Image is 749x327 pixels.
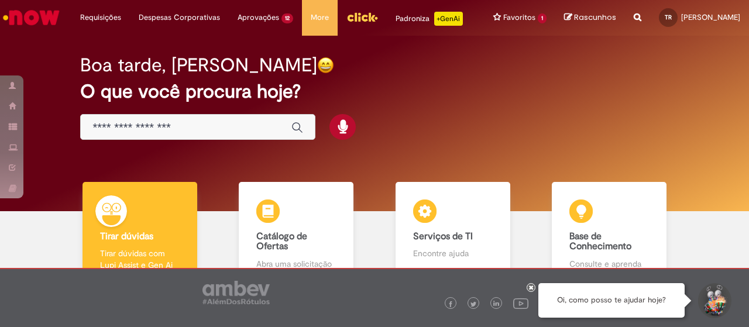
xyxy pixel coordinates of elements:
b: Base de Conhecimento [569,230,631,253]
span: 12 [281,13,293,23]
img: ServiceNow [1,6,61,29]
span: Requisições [80,12,121,23]
span: 1 [538,13,547,23]
img: logo_footer_ambev_rotulo_gray.png [202,281,270,304]
span: Aprovações [238,12,279,23]
span: Rascunhos [574,12,616,23]
a: Serviços de TI Encontre ajuda [374,182,531,283]
p: Consulte e aprenda [569,258,649,270]
p: Abra uma solicitação [256,258,336,270]
div: Padroniza [396,12,463,26]
a: Rascunhos [564,12,616,23]
h2: O que você procura hoje? [80,81,668,102]
a: Catálogo de Ofertas Abra uma solicitação [218,182,375,283]
b: Tirar dúvidas [100,230,153,242]
p: Encontre ajuda [413,247,493,259]
a: Tirar dúvidas Tirar dúvidas com Lupi Assist e Gen Ai [61,182,218,283]
b: Serviços de TI [413,230,473,242]
span: Favoritos [503,12,535,23]
img: logo_footer_youtube.png [513,295,528,311]
span: More [311,12,329,23]
img: logo_footer_twitter.png [470,301,476,307]
p: +GenAi [434,12,463,26]
img: happy-face.png [317,57,334,74]
div: Oi, como posso te ajudar hoje? [538,283,685,318]
span: [PERSON_NAME] [681,12,740,22]
button: Iniciar Conversa de Suporte [696,283,731,318]
img: click_logo_yellow_360x200.png [346,8,378,26]
img: logo_footer_facebook.png [448,301,453,307]
p: Tirar dúvidas com Lupi Assist e Gen Ai [100,247,180,271]
span: Despesas Corporativas [139,12,220,23]
img: logo_footer_linkedin.png [493,301,499,308]
h2: Boa tarde, [PERSON_NAME] [80,55,317,75]
span: TR [665,13,672,21]
b: Catálogo de Ofertas [256,230,307,253]
a: Base de Conhecimento Consulte e aprenda [531,182,688,283]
